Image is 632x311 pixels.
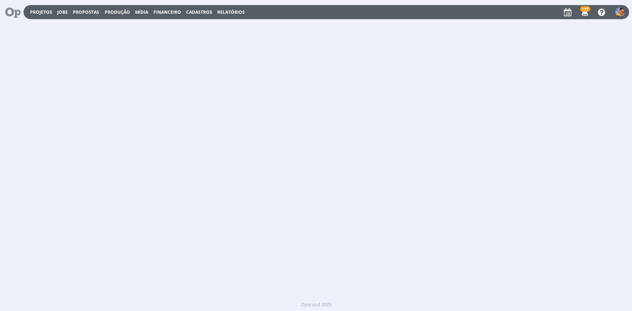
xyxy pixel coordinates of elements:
button: Projetos [28,9,54,15]
a: Produção [105,9,130,15]
button: L [615,6,625,18]
button: +99 [577,6,592,19]
a: Jobs [57,9,68,15]
span: Cadastros [186,9,212,15]
button: Relatórios [215,9,247,15]
button: Mídia [133,9,150,15]
button: Produção [102,9,132,15]
button: Financeiro [151,9,183,15]
a: Relatórios [217,9,245,15]
button: Propostas [71,9,101,15]
span: +99 [580,6,590,12]
button: Jobs [55,9,70,15]
img: L [615,8,624,17]
a: Mídia [135,9,148,15]
button: Cadastros [184,9,214,15]
a: Projetos [30,9,52,15]
span: Propostas [73,9,99,15]
a: Financeiro [154,9,181,15]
